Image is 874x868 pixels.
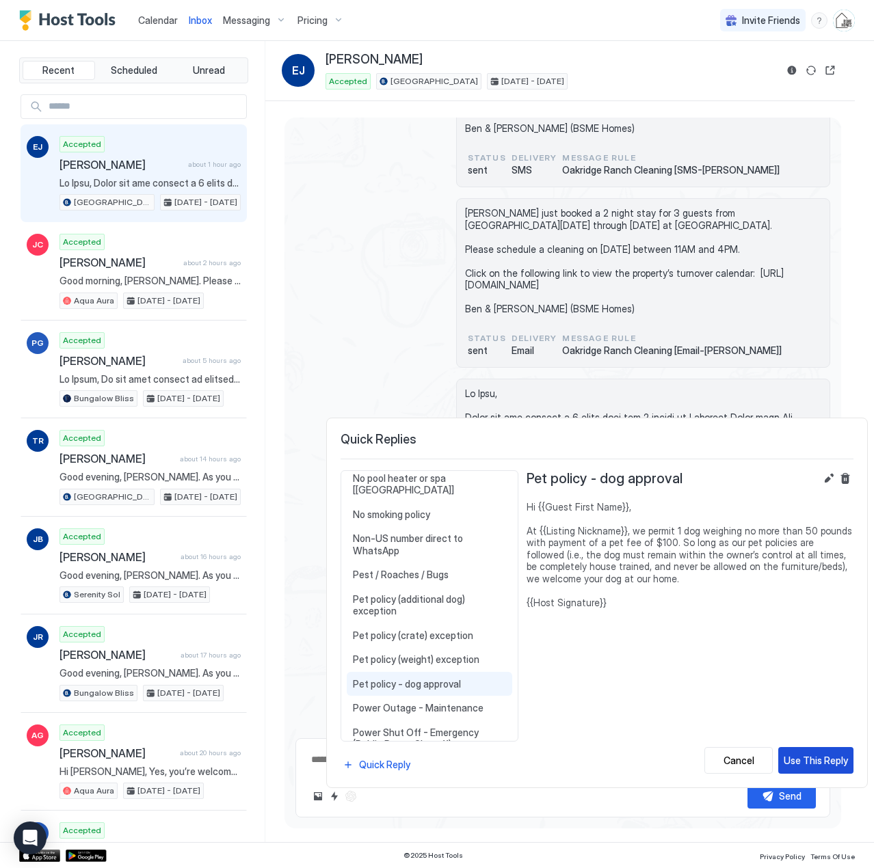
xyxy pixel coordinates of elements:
[353,727,506,750] span: Power Shut Off - Emergency (Public Power Shutoff)
[353,702,506,714] span: Power Outage - Maintenance
[341,755,412,774] button: Quick Reply
[778,747,853,774] button: Use This Reply
[821,470,837,487] button: Edit
[527,470,683,487] span: Pet policy - dog approval
[784,753,848,768] div: Use This Reply
[353,532,506,556] span: Non-US number direct to WhatsApp
[341,432,853,448] span: Quick Replies
[353,593,506,617] span: Pet policy (additional dog) exception
[353,653,506,666] span: Pet policy (weight) exception
[353,472,506,496] span: No pool heater or spa [[GEOGRAPHIC_DATA]]
[14,822,47,854] div: Open Intercom Messenger
[527,501,853,609] span: Hi {{Guest First Name}}, At {{Listing Nickname}}, we permit 1 dog weighing no more than 50 pounds...
[837,470,853,487] button: Delete
[359,757,410,772] div: Quick Reply
[353,678,506,690] span: Pet policy - dog approval
[353,629,506,642] span: Pet policy (crate) exception
[353,569,506,581] span: Pest / Roaches / Bugs
[353,508,506,521] span: No smoking policy
[704,747,773,774] button: Cancel
[724,753,754,768] div: Cancel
